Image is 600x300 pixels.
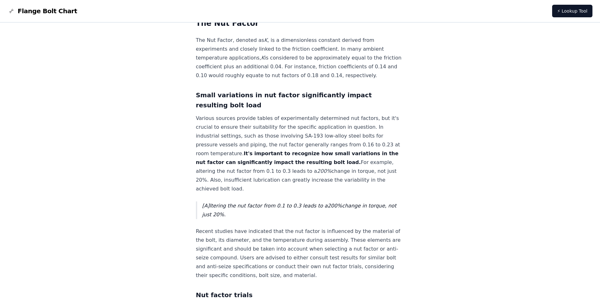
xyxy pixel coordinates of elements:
[317,168,332,174] em: 200%
[196,201,404,219] blockquote: [A]ltering the nut factor from 0.1 to 0.3 leads to a change in torque, not just 20%.
[552,5,592,17] a: ⚡ Lookup Tool
[196,36,404,80] p: The Nut Factor, denoted as , is a dimensionless constant derived from experiments and closely lin...
[261,55,265,61] em: K
[8,7,77,15] a: Flange Bolt Chart LogoFlange Bolt Chart
[196,227,404,280] p: Recent studies have indicated that the nut factor is influenced by the material of the bolt, its ...
[196,150,398,165] strong: It's important to recognize how small variations in the nut factor can significantly impact the r...
[196,18,404,28] h2: The Nut Factor
[196,290,404,300] h3: Nut factor trials
[328,203,342,209] em: 200%
[8,7,15,15] img: Flange Bolt Chart Logo
[264,37,268,43] em: K
[18,7,77,15] span: Flange Bolt Chart
[196,90,404,110] h3: Small variations in nut factor significantly impact resulting bolt load
[196,114,404,193] p: Various sources provide tables of experimentally determined nut factors, but it's crucial to ensu...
